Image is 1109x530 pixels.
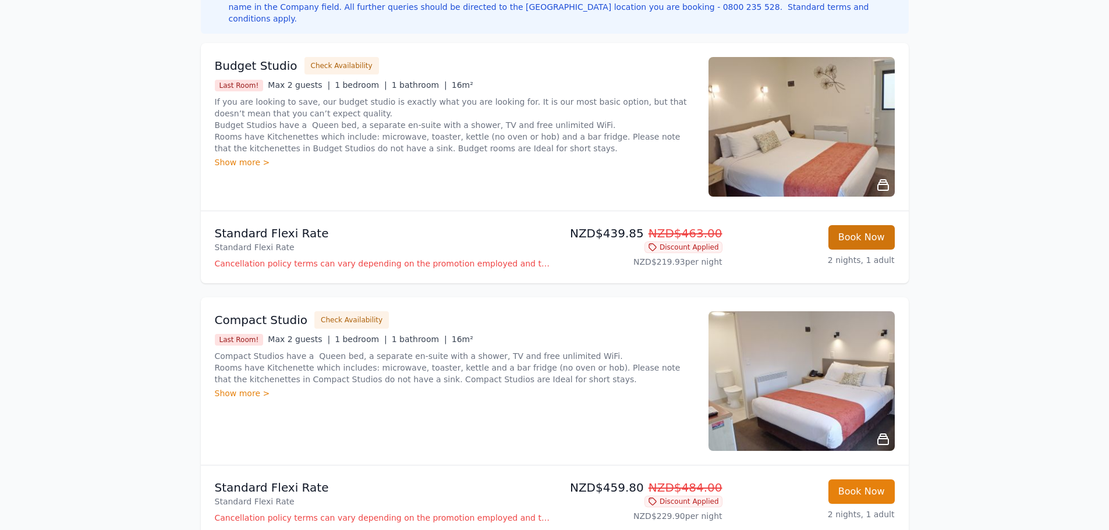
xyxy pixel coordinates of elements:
[828,479,895,504] button: Book Now
[559,510,722,522] p: NZD$229.90 per night
[392,335,447,344] span: 1 bathroom |
[215,258,550,269] p: Cancellation policy terms can vary depending on the promotion employed and the time of stay of th...
[215,479,550,496] p: Standard Flexi Rate
[215,334,264,346] span: Last Room!
[314,311,389,329] button: Check Availability
[644,496,722,507] span: Discount Applied
[215,241,550,253] p: Standard Flexi Rate
[215,58,297,74] h3: Budget Studio
[335,335,387,344] span: 1 bedroom |
[215,512,550,524] p: Cancellation policy terms can vary depending on the promotion employed and the time of stay of th...
[215,496,550,507] p: Standard Flexi Rate
[215,80,264,91] span: Last Room!
[828,225,895,250] button: Book Now
[215,225,550,241] p: Standard Flexi Rate
[559,256,722,268] p: NZD$219.93 per night
[559,225,722,241] p: NZD$439.85
[335,80,387,90] span: 1 bedroom |
[732,254,895,266] p: 2 nights, 1 adult
[268,335,330,344] span: Max 2 guests |
[215,350,695,385] p: Compact Studios have a Queen bed, a separate en-suite with a shower, TV and free unlimited WiFi. ...
[452,335,473,344] span: 16m²
[215,387,695,399] div: Show more >
[649,226,722,240] span: NZD$463.00
[559,479,722,496] p: NZD$459.80
[215,312,308,328] h3: Compact Studio
[215,156,695,168] div: Show more >
[392,80,447,90] span: 1 bathroom |
[649,481,722,495] span: NZD$484.00
[452,80,473,90] span: 16m²
[644,241,722,253] span: Discount Applied
[268,80,330,90] span: Max 2 guests |
[304,57,379,74] button: Check Availability
[732,508,895,520] p: 2 nights, 1 adult
[215,96,695,154] p: If you are looking to save, our budget studio is exactly what you are looking for. It is our most...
